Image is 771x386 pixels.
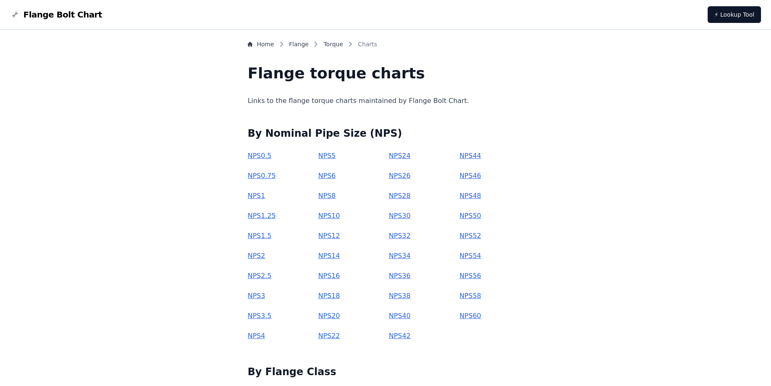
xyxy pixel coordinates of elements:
a: NPS1.5 [248,232,271,240]
h1: Flange torque charts [248,65,523,82]
a: NPS3 [248,292,265,300]
a: NPS30 [389,212,411,220]
a: NPS12 [318,232,340,240]
a: NPS34 [389,252,411,260]
a: ⚡ Lookup Tool [708,6,761,23]
a: NPS36 [389,272,411,280]
a: NPS56 [459,272,481,280]
a: NPS26 [389,172,411,180]
a: NPS0.5 [248,152,271,160]
a: NPS40 [389,312,411,320]
a: NPS28 [389,192,411,200]
a: NPS44 [459,152,481,160]
a: NPS54 [459,252,481,260]
a: NPS16 [318,272,340,280]
h2: By Nominal Pipe Size (NPS) [248,127,523,140]
a: NPS1 [248,192,265,200]
a: NPS32 [389,232,411,240]
a: NPS58 [459,292,481,300]
a: NPS2 [248,252,265,260]
a: Flange [289,40,309,48]
img: Flange Bolt Chart Logo [10,10,20,20]
a: NPS60 [459,312,481,320]
a: NPS5 [318,152,336,160]
a: NPS3.5 [248,312,271,320]
a: NPS10 [318,212,340,220]
a: Torque [323,40,343,48]
a: NPS2.5 [248,272,271,280]
a: NPS18 [318,292,340,300]
nav: Breadcrumb [248,40,523,52]
a: NPS8 [318,192,336,200]
span: Flange Bolt Chart [23,9,102,20]
a: Home [248,40,274,48]
a: NPS48 [459,192,481,200]
span: Charts [358,40,377,48]
a: NPS1.25 [248,212,275,220]
a: NPS38 [389,292,411,300]
a: Flange Bolt Chart LogoFlange Bolt Chart [10,9,102,20]
a: NPS0.75 [248,172,275,180]
a: NPS24 [389,152,411,160]
a: NPS52 [459,232,481,240]
p: Links to the flange torque charts maintained by Flange Bolt Chart. [248,95,523,107]
a: NPS42 [389,332,411,340]
a: NPS46 [459,172,481,180]
a: NPS22 [318,332,340,340]
a: NPS4 [248,332,265,340]
h2: By Flange Class [248,365,523,378]
a: NPS50 [459,212,481,220]
a: NPS20 [318,312,340,320]
a: NPS6 [318,172,336,180]
a: NPS14 [318,252,340,260]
